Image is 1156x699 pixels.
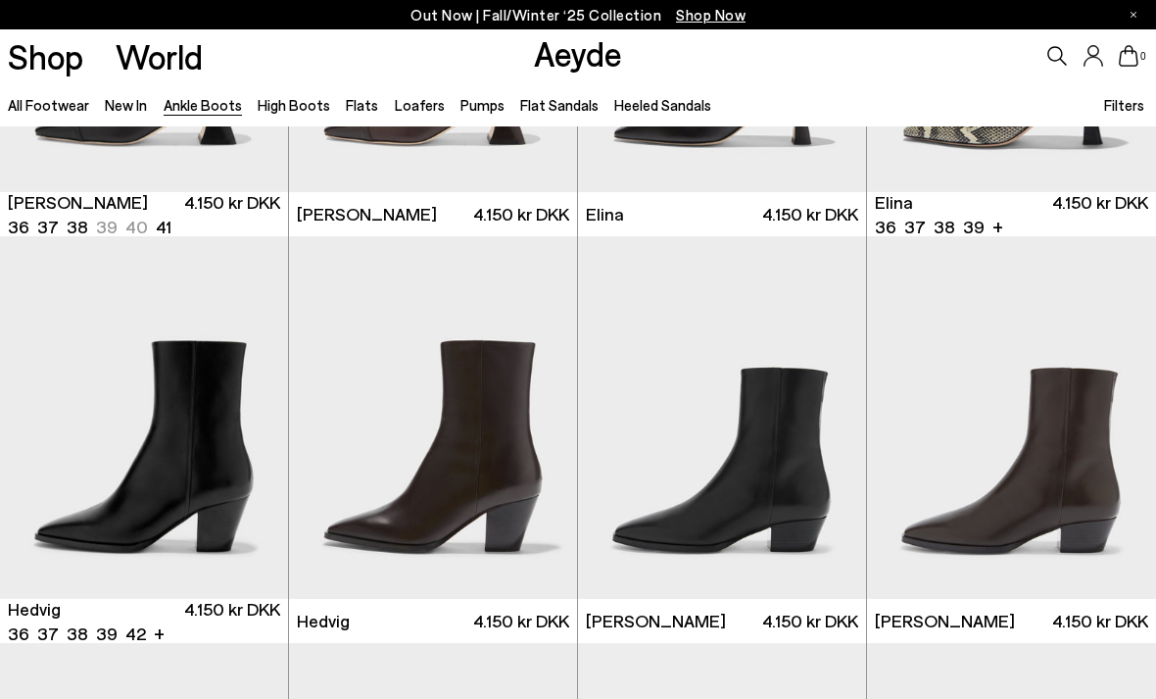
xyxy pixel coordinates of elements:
span: [PERSON_NAME] [297,202,437,226]
a: Flats [346,96,378,114]
a: Flat Sandals [520,96,599,114]
span: Filters [1104,96,1144,114]
li: 37 [37,622,59,646]
li: 38 [67,622,88,646]
a: Loafers [395,96,445,114]
a: World [116,39,203,74]
a: All Footwear [8,96,89,114]
span: Hedvig [297,609,350,633]
a: Elina 4.150 kr DKK [578,192,866,236]
li: 36 [8,622,29,646]
ul: variant [875,215,980,239]
a: [PERSON_NAME] 4.150 kr DKK [867,599,1156,643]
span: [PERSON_NAME] [586,609,726,633]
a: Hedvig 4.150 kr DKK [289,599,577,643]
li: 42 [125,622,146,646]
span: 4.150 kr DKK [1052,609,1148,633]
img: Hedvig Cowboy Ankle Boots [289,236,577,599]
a: New In [105,96,147,114]
span: [PERSON_NAME] [8,190,148,215]
li: 37 [37,215,59,239]
p: Out Now | Fall/Winter ‘25 Collection [410,3,746,27]
a: [PERSON_NAME] 4.150 kr DKK [578,599,866,643]
a: Pumps [460,96,505,114]
span: 4.150 kr DKK [1052,190,1148,239]
span: 4.150 kr DKK [184,597,280,646]
span: [PERSON_NAME] [875,609,1015,633]
li: + [992,213,1003,239]
li: + [154,620,165,646]
a: High Boots [258,96,330,114]
a: Elina 36 37 38 39 + 4.150 kr DKK [867,192,1156,236]
span: Hedvig [8,597,61,622]
li: 39 [96,622,118,646]
span: 4.150 kr DKK [762,202,858,226]
span: 0 [1138,51,1148,62]
span: 4.150 kr DKK [473,202,569,226]
li: 38 [934,215,955,239]
img: Baba Pointed Cowboy Boots [867,236,1156,599]
a: Heeled Sandals [614,96,711,114]
li: 39 [963,215,985,239]
a: Aeyde [534,32,622,74]
span: 4.150 kr DKK [473,609,569,633]
li: 37 [904,215,926,239]
span: Elina [875,190,913,215]
span: 4.150 kr DKK [762,609,858,633]
ul: variant [8,215,128,239]
a: 0 [1119,45,1138,67]
span: 4.150 kr DKK [184,190,280,239]
img: Baba Pointed Cowboy Boots [578,236,866,599]
a: Shop [8,39,83,74]
a: [PERSON_NAME] 4.150 kr DKK [289,192,577,236]
span: Elina [586,202,624,226]
li: 36 [8,215,29,239]
ul: variant [8,622,128,646]
li: 36 [875,215,896,239]
a: Ankle Boots [164,96,242,114]
li: 41 [156,215,171,239]
li: 38 [67,215,88,239]
span: Navigate to /collections/new-in [676,6,746,24]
